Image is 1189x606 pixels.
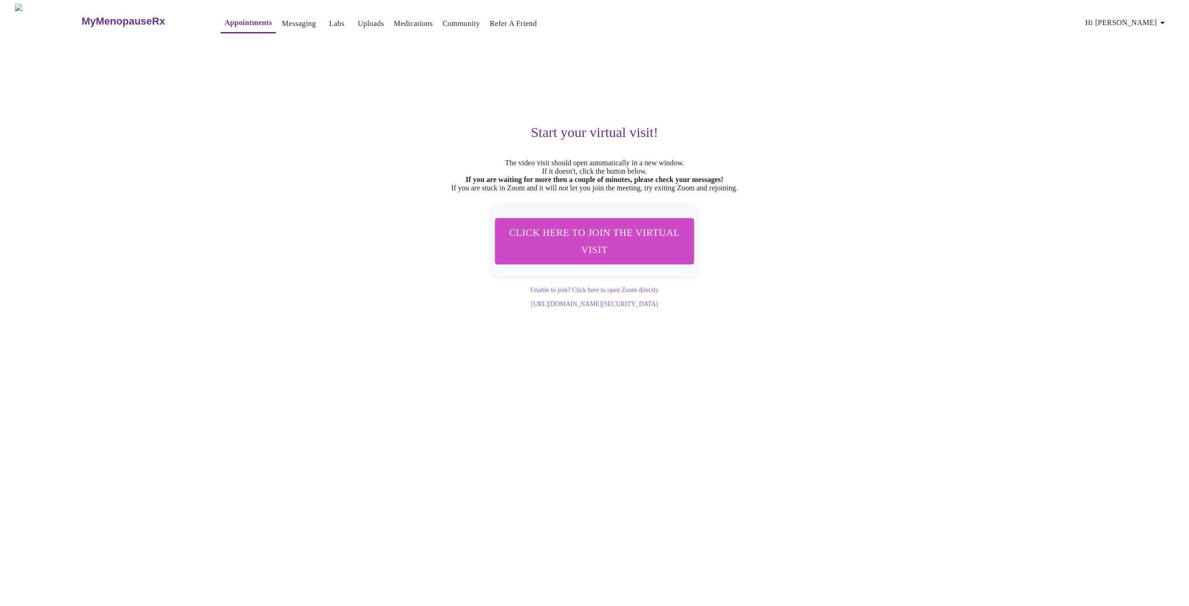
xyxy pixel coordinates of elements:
strong: If you are waiting for more then a couple of minutes, please check your messages! [466,176,724,183]
img: MyMenopauseRx Logo [15,4,80,39]
a: Appointments [224,16,272,29]
button: Community [439,14,484,33]
button: Labs [322,14,352,33]
a: Messaging [282,17,316,30]
button: Click here to join the virtual visit [495,218,694,264]
a: Labs [329,17,345,30]
a: MyMenopauseRx [80,5,202,38]
p: The video visit should open automatically in a new window. If it doesn't, click the button below.... [308,159,881,192]
button: Medications [390,14,437,33]
button: Uploads [354,14,388,33]
span: Hi [PERSON_NAME] [1085,16,1168,29]
a: [URL][DOMAIN_NAME][SECURITY_DATA] [531,300,658,307]
a: Community [443,17,480,30]
h3: Start your virtual visit! [308,124,881,140]
button: Refer a Friend [486,14,541,33]
h3: MyMenopauseRx [82,15,165,27]
a: Medications [394,17,433,30]
button: Appointments [221,13,275,33]
a: Unable to join? Click here to open Zoom directly [530,287,659,293]
span: Click here to join the virtual visit [507,224,682,258]
a: Refer a Friend [490,17,537,30]
a: Uploads [358,17,384,30]
button: Hi [PERSON_NAME] [1082,13,1172,32]
button: Messaging [278,14,320,33]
